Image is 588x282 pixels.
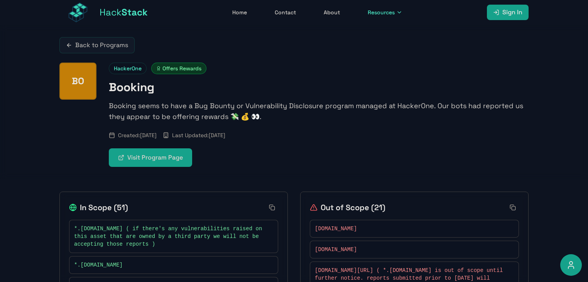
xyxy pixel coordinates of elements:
[315,246,357,253] span: [DOMAIN_NAME]
[310,202,385,213] h2: Out of Scope ( 21 )
[122,6,148,18] span: Stack
[172,131,225,139] span: Last Updated: [DATE]
[59,37,135,53] a: Back to Programs
[315,225,357,233] span: [DOMAIN_NAME]
[363,5,407,19] button: Resources
[74,225,265,248] span: *.[DOMAIN_NAME] ( if there's any vulnerabilities raised on this asset that are owned by a third p...
[502,8,522,17] span: Sign In
[266,201,278,214] button: Copy all in-scope items
[109,148,192,167] a: Visit Program Page
[109,63,147,74] span: HackerOne
[109,100,529,122] p: Booking seems to have a Bug Bounty or Vulnerability Disclosure program managed at HackerOne. Our ...
[69,202,128,213] h2: In Scope ( 51 )
[368,8,395,16] span: Resources
[270,5,301,19] a: Contact
[74,261,123,269] span: *.[DOMAIN_NAME]
[151,63,206,74] span: Offers Rewards
[228,5,252,19] a: Home
[319,5,345,19] a: About
[109,80,529,94] h1: Booking
[560,254,582,276] button: Accessibility Options
[59,63,96,100] div: Booking
[487,5,529,20] a: Sign In
[118,131,157,139] span: Created: [DATE]
[100,6,148,19] span: Hack
[507,201,519,214] button: Copy all out-of-scope items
